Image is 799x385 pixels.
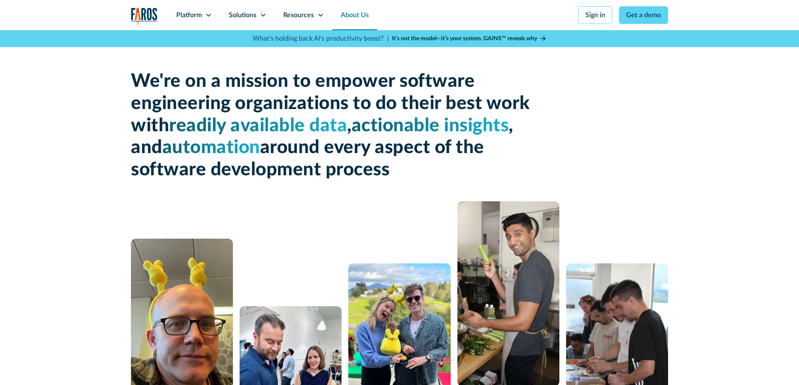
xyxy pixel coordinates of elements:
[169,117,347,135] span: readily available data
[578,6,612,24] a: Sign in
[131,8,158,25] img: Logo of the analytics and reporting company Faros.
[392,34,546,43] a: It’s not the model—it’s your system. GAINS™ reveals why
[229,10,256,20] div: Solutions
[392,36,537,42] strong: It’s not the model—it’s your system. GAINS™ reveals why
[253,34,389,44] p: What's holding back AI's productivity boost? |
[131,70,534,181] h1: We're on a mission to empower software engineering organizations to do their best work with , , a...
[283,10,314,20] div: Resources
[352,117,509,135] span: actionable insights
[176,10,202,20] div: Platform
[131,8,158,25] a: home
[162,138,260,157] span: automation
[619,6,668,24] a: Get a demo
